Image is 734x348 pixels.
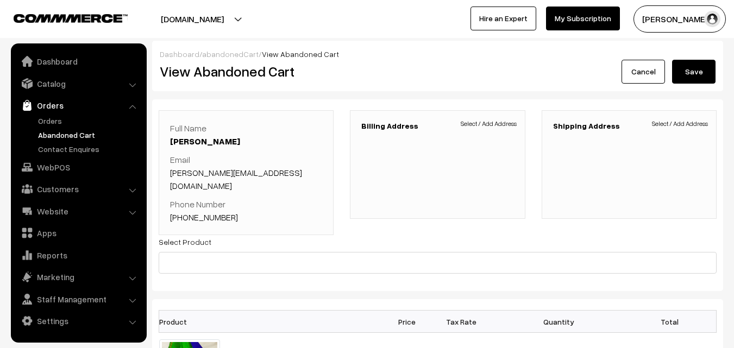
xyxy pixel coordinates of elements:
a: [PERSON_NAME] [170,136,240,147]
h3: Billing Address [361,122,513,131]
a: Cancel [622,60,665,84]
h2: View Abandoned Cart [160,63,430,80]
p: Full Name [170,122,322,148]
a: Apps [14,223,143,243]
th: Tax Rate [434,311,488,333]
a: Reports [14,245,143,265]
img: user [704,11,720,27]
a: Dashboard [160,49,199,59]
label: Select Product [159,236,211,248]
span: Select / Add Address [652,119,708,129]
a: Hire an Expert [470,7,536,30]
a: Dashboard [14,52,143,71]
button: Save [672,60,716,84]
a: Customers [14,179,143,199]
a: Contact Enquires [35,143,143,155]
p: Phone Number [170,198,322,224]
button: [DOMAIN_NAME] [123,5,262,33]
a: Abandoned Cart [35,129,143,141]
img: COMMMERCE [14,14,128,22]
button: [PERSON_NAME] [633,5,726,33]
p: Email [170,153,322,192]
h3: Shipping Address [553,122,705,131]
a: Catalog [14,74,143,93]
a: COMMMERCE [14,11,109,24]
a: Marketing [14,267,143,287]
a: Settings [14,311,143,331]
th: Total [630,311,684,333]
a: Orders [35,115,143,126]
a: Staff Management [14,289,143,309]
a: My Subscription [546,7,620,30]
a: abandonedCart [202,49,259,59]
a: WebPOS [14,157,143,177]
th: Price [380,311,434,333]
th: Quantity [488,311,630,333]
span: View Abandoned Cart [262,49,339,59]
span: Select / Add Address [461,119,517,129]
th: Product [159,311,227,333]
a: [PERSON_NAME][EMAIL_ADDRESS][DOMAIN_NAME] [170,167,302,191]
a: [PHONE_NUMBER] [170,212,238,223]
a: Website [14,201,143,221]
div: / / [160,48,716,60]
a: Orders [14,96,143,115]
